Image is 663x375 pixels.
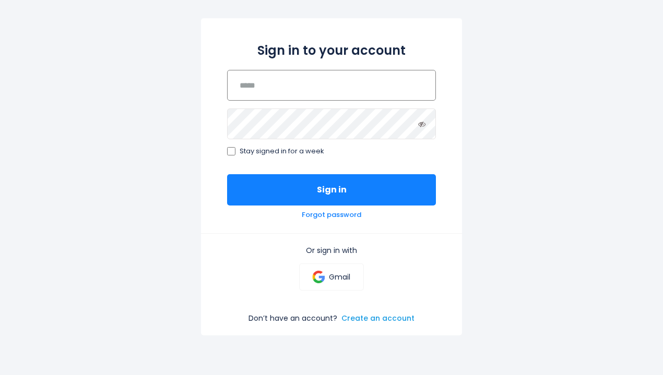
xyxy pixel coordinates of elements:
[329,272,350,282] p: Gmail
[302,211,361,220] a: Forgot password
[227,246,436,255] p: Or sign in with
[341,313,415,323] a: Create an account
[227,41,436,59] h2: Sign in to your account
[240,147,324,156] span: Stay signed in for a week
[227,147,235,155] input: Stay signed in for a week
[299,263,363,291] a: Gmail
[227,174,436,205] button: Sign in
[248,313,337,323] p: Don’t have an account?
